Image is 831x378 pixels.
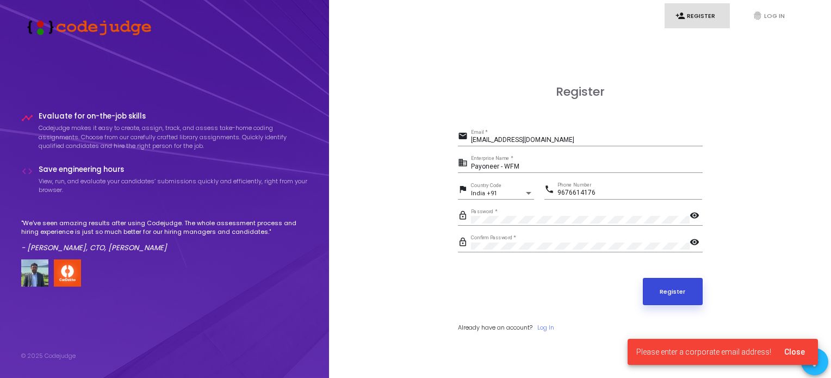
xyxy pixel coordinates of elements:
span: Already have an account? [458,323,532,332]
mat-icon: email [458,131,471,144]
h3: Register [458,85,703,99]
span: Please enter a corporate email address! [636,346,771,357]
p: Codejudge makes it easy to create, assign, track, and assess take-home coding assignments. Choose... [39,123,308,151]
div: © 2025 Codejudge [21,351,76,361]
h4: Save engineering hours [39,165,308,174]
i: fingerprint [753,11,762,21]
a: Log In [537,323,554,332]
button: Close [776,342,814,362]
mat-icon: phone [544,184,557,197]
i: person_add [675,11,685,21]
em: - [PERSON_NAME], CTO, [PERSON_NAME] [21,243,167,253]
i: timeline [21,112,33,124]
p: View, run, and evaluate your candidates’ submissions quickly and efficiently, right from your bro... [39,177,308,195]
mat-icon: lock_outline [458,237,471,250]
input: Email [471,137,703,144]
input: Enterprise Name [471,163,703,171]
button: Register [643,278,703,305]
img: company-logo [54,259,81,287]
span: Close [784,348,805,356]
p: "We've seen amazing results after using Codejudge. The whole assessment process and hiring experi... [21,219,308,237]
input: Phone Number [557,189,702,197]
mat-icon: lock_outline [458,210,471,223]
span: India +91 [471,190,497,197]
mat-icon: visibility [690,210,703,223]
mat-icon: visibility [690,237,703,250]
i: code [21,165,33,177]
img: user image [21,259,48,287]
a: fingerprintLog In [742,3,807,29]
mat-icon: flag [458,184,471,197]
mat-icon: business [458,157,471,170]
a: person_addRegister [665,3,730,29]
h4: Evaluate for on-the-job skills [39,112,308,121]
